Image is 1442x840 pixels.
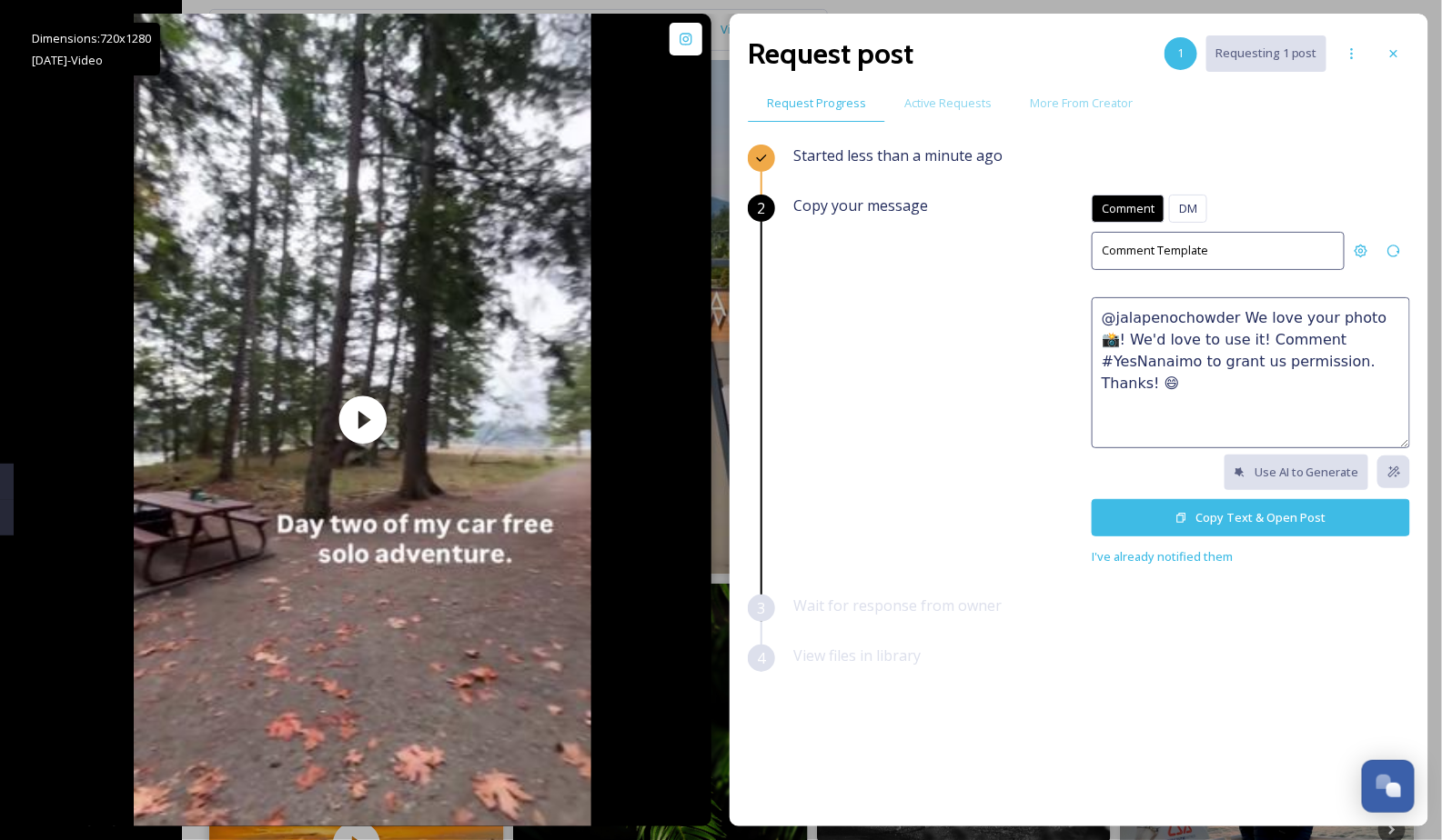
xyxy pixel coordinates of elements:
[748,32,913,75] h2: Request post
[1092,499,1410,536] button: Copy Text & Open Post
[758,597,766,619] span: 3
[32,52,103,68] span: [DATE] - Video
[904,95,992,112] span: Active Requests
[1092,297,1410,448] textarea: @jalapenochowder We love your photo 📸! We'd love to use it! Comment #YesNanaimo to grant us permi...
[1102,200,1155,217] span: Comment
[793,645,921,665] span: View files in library
[793,145,1003,165] span: Started less than a minute ago
[1206,35,1326,71] button: Requesting 1 post
[1092,548,1233,565] span: I've already notified them
[1102,242,1208,259] span: Comment Template
[1362,760,1415,813] button: Open Chat
[134,14,591,826] img: thumbnail
[1225,455,1368,490] button: Use AI to Generate
[767,95,866,112] span: Request Progress
[32,30,151,46] span: Dimensions: 720 x 1280
[793,595,1002,615] span: Wait for response from owner
[758,197,766,219] span: 2
[758,647,766,669] span: 4
[1030,95,1133,112] span: More From Creator
[793,195,928,216] span: Copy your message
[1179,200,1197,217] span: DM
[1178,45,1185,62] span: 1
